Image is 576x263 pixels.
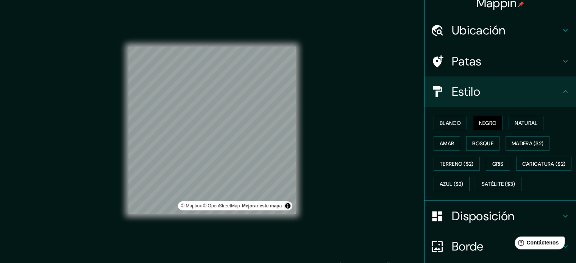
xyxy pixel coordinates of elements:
font: Bosque [472,140,493,147]
div: Borde [425,231,576,261]
font: Terreno ($2) [440,160,474,167]
font: Blanco [440,120,461,126]
a: Mapa de OpenStreet [203,203,240,209]
font: Madera ($2) [512,140,543,147]
font: Estilo [452,84,480,100]
button: Azul ($2) [434,177,470,191]
button: Natural [509,116,543,130]
div: Patas [425,46,576,76]
font: Patas [452,53,482,69]
canvas: Mapa [128,47,296,214]
font: Disposición [452,208,514,224]
div: Ubicación [425,15,576,45]
div: Disposición [425,201,576,231]
button: Caricatura ($2) [516,157,572,171]
button: Madera ($2) [506,136,549,151]
button: Negro [473,116,503,130]
button: Amar [434,136,460,151]
font: Gris [492,160,504,167]
font: Natural [515,120,537,126]
button: Satélite ($3) [476,177,521,191]
button: Blanco [434,116,467,130]
font: Satélite ($3) [482,181,515,188]
font: Mejorar este mapa [242,203,282,209]
font: © Mapbox [181,203,202,209]
font: © OpenStreetMap [203,203,240,209]
font: Amar [440,140,454,147]
font: Azul ($2) [440,181,464,188]
iframe: Lanzador de widgets de ayuda [509,233,568,255]
font: Negro [479,120,497,126]
button: Terreno ($2) [434,157,480,171]
img: pin-icon.png [518,1,524,7]
button: Activar o desactivar atribución [283,201,292,210]
a: Map feedback [242,203,282,209]
div: Estilo [425,76,576,107]
button: Gris [486,157,510,171]
font: Borde [452,238,484,254]
font: Ubicación [452,22,506,38]
a: Mapbox [181,203,202,209]
button: Bosque [466,136,500,151]
font: Caricatura ($2) [522,160,566,167]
